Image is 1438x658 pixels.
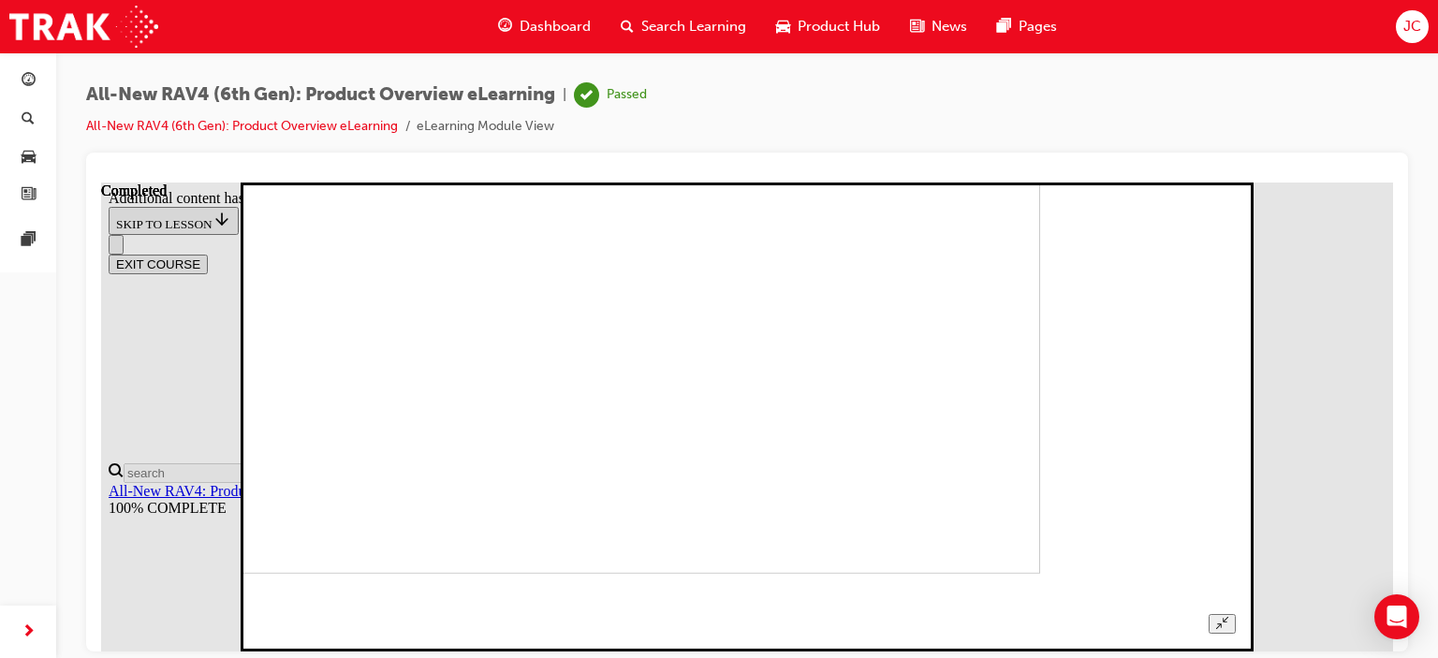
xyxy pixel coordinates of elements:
[22,73,36,90] span: guage-icon
[776,15,790,38] span: car-icon
[910,15,924,38] span: news-icon
[22,187,36,204] span: news-icon
[483,7,606,46] a: guage-iconDashboard
[1396,10,1429,43] button: JC
[22,621,36,644] span: next-icon
[86,118,398,134] a: All-New RAV4 (6th Gen): Product Overview eLearning
[997,15,1011,38] span: pages-icon
[607,86,647,104] div: Passed
[417,116,554,138] li: eLearning Module View
[1108,431,1135,451] button: Unzoom image
[563,84,566,106] span: |
[798,16,880,37] span: Product Hub
[22,111,35,128] span: search-icon
[982,7,1072,46] a: pages-iconPages
[9,6,158,48] img: Trak
[932,16,967,37] span: News
[1403,16,1421,37] span: JC
[86,84,555,106] span: All-New RAV4 (6th Gen): Product Overview eLearning
[761,7,895,46] a: car-iconProduct Hub
[520,16,591,37] span: Dashboard
[1019,16,1057,37] span: Pages
[606,7,761,46] a: search-iconSearch Learning
[498,15,512,38] span: guage-icon
[22,149,36,166] span: car-icon
[22,232,36,249] span: pages-icon
[621,15,634,38] span: search-icon
[641,16,746,37] span: Search Learning
[895,7,982,46] a: news-iconNews
[574,82,599,108] span: learningRecordVerb_PASS-icon
[1374,594,1419,639] div: Open Intercom Messenger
